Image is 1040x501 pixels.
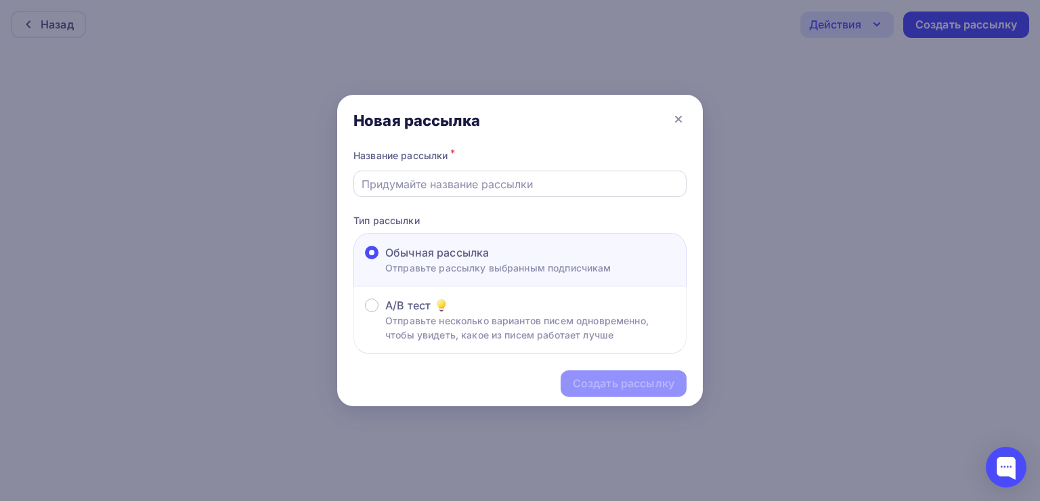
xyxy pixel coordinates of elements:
[385,244,489,261] span: Обычная рассылка
[362,176,679,192] input: Придумайте название рассылки
[385,313,675,342] p: Отправьте несколько вариантов писем одновременно, чтобы увидеть, какое из писем работает лучше
[353,146,687,165] div: Название рассылки
[385,261,611,275] p: Отправьте рассылку выбранным подписчикам
[353,213,687,227] p: Тип рассылки
[385,297,431,313] span: A/B тест
[353,111,480,130] div: Новая рассылка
